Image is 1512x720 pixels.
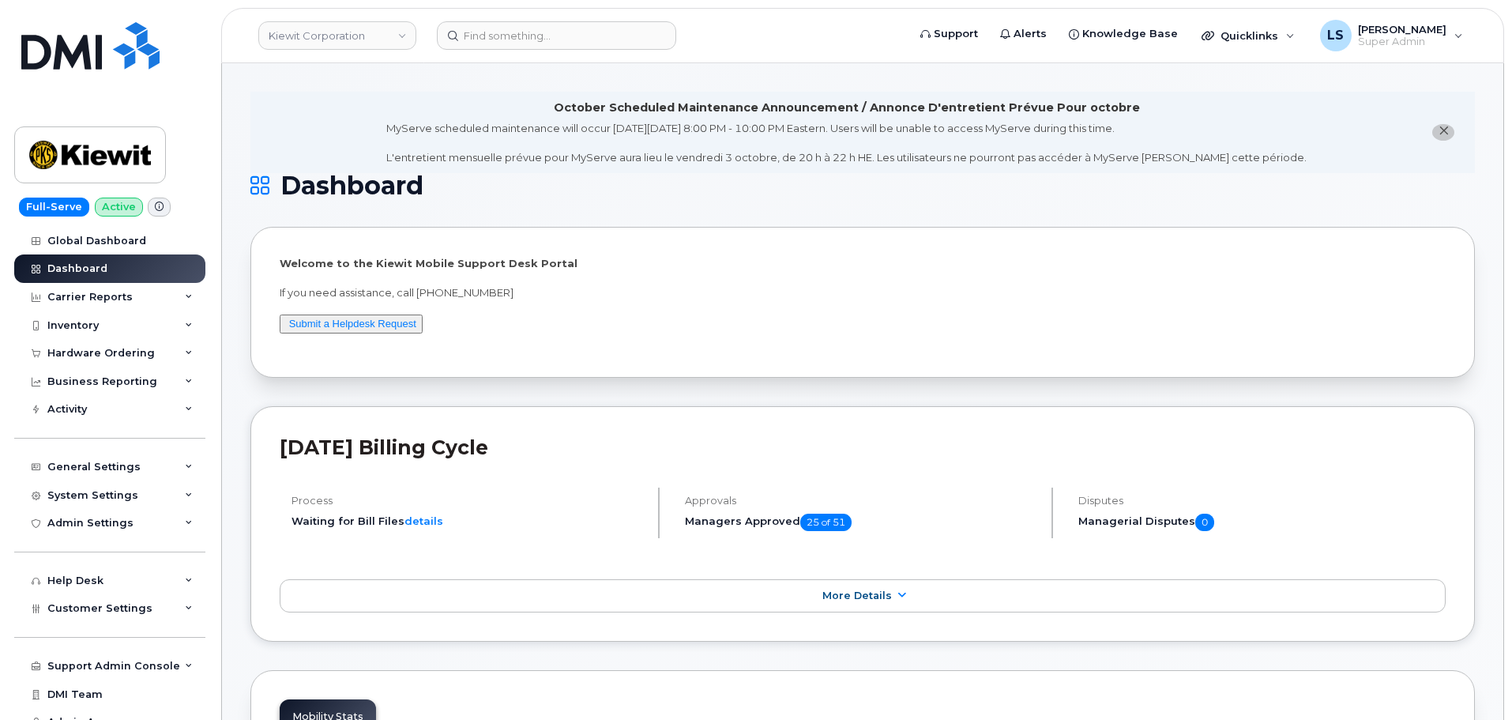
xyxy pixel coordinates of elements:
div: October Scheduled Maintenance Announcement / Annonce D'entretient Prévue Pour octobre [554,100,1140,116]
button: Submit a Helpdesk Request [280,315,423,334]
li: Waiting for Bill Files [291,514,645,529]
button: close notification [1432,124,1454,141]
span: More Details [822,590,892,601]
h5: Managerial Disputes [1078,514,1446,531]
h2: [DATE] Billing Cycle [280,435,1446,459]
p: Welcome to the Kiewit Mobile Support Desk Portal [280,256,1446,271]
div: MyServe scheduled maintenance will occur [DATE][DATE] 8:00 PM - 10:00 PM Eastern. Users will be u... [386,121,1307,165]
h5: Managers Approved [685,514,1038,531]
iframe: Messenger Launcher [1443,651,1500,708]
h4: Disputes [1078,495,1446,507]
span: 0 [1195,514,1214,531]
h4: Approvals [685,495,1038,507]
a: Submit a Helpdesk Request [289,318,416,330]
h4: Process [291,495,645,507]
p: If you need assistance, call [PHONE_NUMBER] [280,285,1446,300]
span: 25 of 51 [800,514,852,531]
span: Dashboard [280,174,423,198]
a: details [404,515,443,527]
